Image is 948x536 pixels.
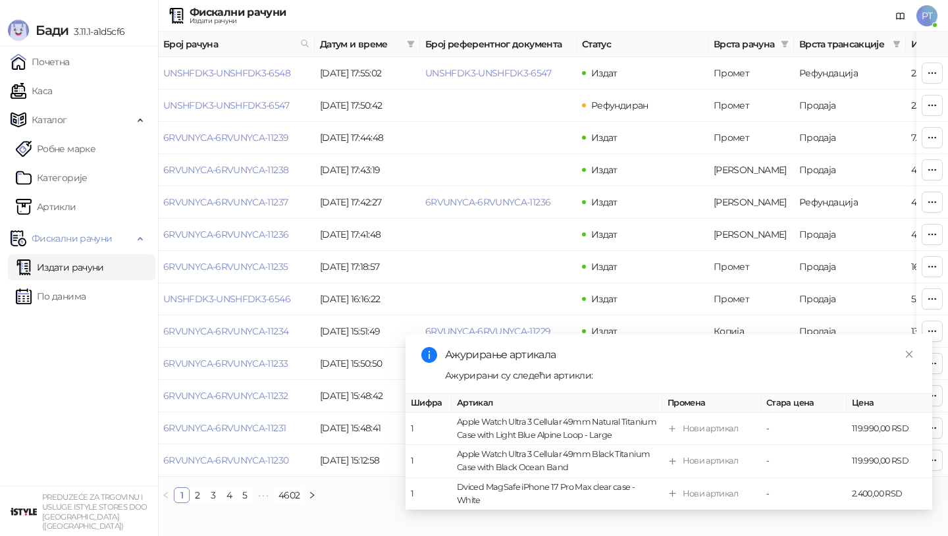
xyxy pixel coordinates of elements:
a: 2 [190,488,205,502]
a: 5 [238,488,252,502]
td: 6RVUNYCA-6RVUNYCA-11239 [158,122,315,154]
a: UNSHFDK3-UNSHFDK3-6546 [163,293,290,305]
div: Нови артикал [683,487,738,500]
span: Издат [591,196,618,208]
td: UNSHFDK3-UNSHFDK3-6548 [158,57,315,90]
li: 4602 [274,487,304,503]
span: Врста рачуна [714,37,776,51]
td: 1 [406,413,452,445]
a: 6RVUNYCA-6RVUNYCA-11235 [163,261,288,273]
span: filter [893,40,901,48]
li: 5 [237,487,253,503]
th: Артикал [452,394,662,413]
td: 2.400,00 RSD [847,478,932,510]
td: [DATE] 15:51:49 [315,315,420,348]
div: Издати рачуни [190,18,286,24]
span: Број рачуна [163,37,295,51]
td: Аванс [708,154,794,186]
td: Продаја [794,283,906,315]
a: 4602 [275,488,303,502]
span: Датум и време [320,37,402,51]
td: - [761,446,847,478]
span: Издат [591,228,618,240]
th: Шифра [406,394,452,413]
li: Претходна страна [158,487,174,503]
li: 2 [190,487,205,503]
span: Издат [591,67,618,79]
div: Ажурирани су следећи артикли: [445,368,916,383]
td: Продаја [794,122,906,154]
span: info-circle [421,347,437,363]
td: 6RVUNYCA-6RVUNYCA-11233 [158,348,315,380]
li: 4 [221,487,237,503]
td: 119.990,00 RSD [847,413,932,445]
span: Издат [591,164,618,176]
span: PT [916,5,937,26]
span: Издат [591,325,618,337]
a: Документација [890,5,911,26]
th: Промена [662,394,761,413]
span: Рефундиран [591,99,648,111]
td: Промет [708,57,794,90]
a: ArtikliАртикли [16,194,76,220]
td: 6RVUNYCA-6RVUNYCA-11231 [158,412,315,444]
span: Издат [591,293,618,305]
li: Следећих 5 Страна [253,487,274,503]
td: Промет [708,283,794,315]
td: Продаја [794,219,906,251]
span: right [308,491,316,499]
td: - [761,413,847,445]
div: Нови артикал [683,455,738,468]
a: 6RVUNYCA-6RVUNYCA-11237 [163,196,288,208]
td: [DATE] 17:18:57 [315,251,420,283]
span: 3.11.1-a1d5cf6 [68,26,124,38]
li: 3 [205,487,221,503]
th: Број рачуна [158,32,315,57]
a: По данима [16,283,86,309]
a: 6RVUNYCA-6RVUNYCA-11231 [163,422,286,434]
td: [DATE] 17:43:19 [315,154,420,186]
a: 6RVUNYCA-6RVUNYCA-11230 [163,454,288,466]
span: filter [407,40,415,48]
td: Продаја [794,315,906,348]
th: Статус [577,32,708,57]
td: [DATE] 15:12:58 [315,444,420,477]
td: 6RVUNYCA-6RVUNYCA-11232 [158,380,315,412]
a: UNSHFDK3-UNSHFDK3-6547 [425,67,551,79]
td: Аванс [708,219,794,251]
span: Фискални рачуни [32,225,112,252]
span: Бади [36,22,68,38]
a: 6RVUNYCA-6RVUNYCA-11234 [163,325,288,337]
a: Издати рачуни [16,254,104,281]
a: Close [902,347,916,362]
a: Робне марке [16,136,95,162]
div: Нови артикал [683,422,738,435]
td: 1 [406,446,452,478]
td: 6RVUNYCA-6RVUNYCA-11237 [158,186,315,219]
td: 1 [406,478,452,510]
span: left [162,491,170,499]
td: [DATE] 16:16:22 [315,283,420,315]
td: 6RVUNYCA-6RVUNYCA-11234 [158,315,315,348]
th: Врста рачуна [708,32,794,57]
a: 6RVUNYCA-6RVUNYCA-11229 [425,325,550,337]
th: Цена [847,394,932,413]
span: filter [404,34,417,54]
th: Стара цена [761,394,847,413]
a: 6RVUNYCA-6RVUNYCA-11236 [163,228,288,240]
td: Продаја [794,90,906,122]
td: Продаја [794,154,906,186]
div: Фискални рачуни [190,7,286,18]
span: filter [778,34,791,54]
td: - [761,478,847,510]
a: 3 [206,488,221,502]
td: Продаја [794,251,906,283]
span: Издат [591,261,618,273]
a: 6RVUNYCA-6RVUNYCA-11232 [163,390,288,402]
a: 6RVUNYCA-6RVUNYCA-11238 [163,164,288,176]
td: Рефундација [794,57,906,90]
td: 119.990,00 RSD [847,446,932,478]
td: Промет [708,251,794,283]
span: Каталог [32,107,67,133]
span: ••• [253,487,274,503]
